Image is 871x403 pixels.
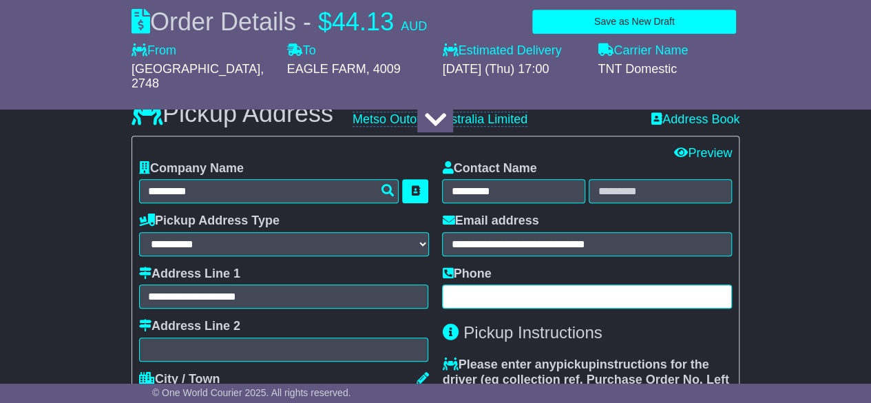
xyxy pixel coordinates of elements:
span: eg collection ref, Purchase Order No, Left at Front Door [442,373,728,402]
span: , 4009 [366,62,401,76]
h3: Pickup Address [132,100,333,127]
button: Save as New Draft [532,10,736,34]
span: Pickup Instructions [463,323,602,342]
span: 44.13 [332,8,394,36]
label: Please enter any instructions for the driver ( ) [442,358,732,402]
label: Contact Name [442,161,536,176]
label: Pickup Address Type [139,214,280,229]
label: Email address [442,214,538,229]
span: $ [318,8,332,36]
a: Preview [674,146,732,160]
div: TNT Domestic [598,62,739,77]
div: Order Details - [132,7,427,37]
label: Estimated Delivery [442,43,584,59]
label: Address Line 1 [139,267,240,282]
span: pickup [556,358,596,371]
label: Carrier Name [598,43,688,59]
span: EAGLE FARM [287,62,366,76]
label: City / Town [139,372,220,387]
span: AUD [401,19,427,33]
label: From [132,43,176,59]
label: Phone [442,267,491,282]
label: Address Line 2 [139,319,240,334]
div: [DATE] (Thu) 17:00 [442,62,584,77]
label: To [287,43,316,59]
label: Company Name [139,161,244,176]
span: © One World Courier 2025. All rights reserved. [152,387,351,398]
span: , 2748 [132,62,264,91]
span: [GEOGRAPHIC_DATA] [132,62,260,76]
